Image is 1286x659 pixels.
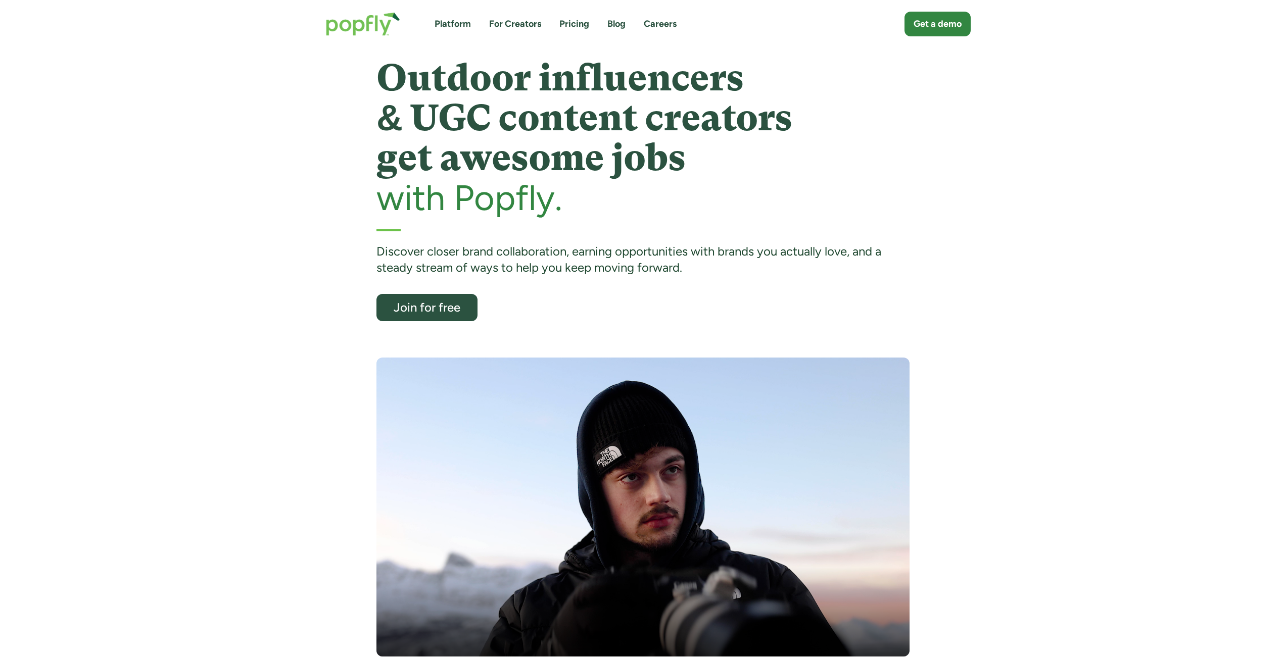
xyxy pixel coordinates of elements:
[435,18,471,30] a: Platform
[914,18,962,30] div: Get a demo
[316,2,410,46] a: home
[607,18,626,30] a: Blog
[376,178,910,217] h2: with Popfly.
[489,18,541,30] a: For Creators
[376,243,910,276] div: Discover closer brand collaboration, earning opportunities with brands you actually love, and a s...
[376,58,910,178] h1: Outdoor influencers & UGC content creators get awesome jobs
[376,294,478,321] a: Join for free
[386,301,468,314] div: Join for free
[644,18,677,30] a: Careers
[559,18,589,30] a: Pricing
[904,12,971,36] a: Get a demo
